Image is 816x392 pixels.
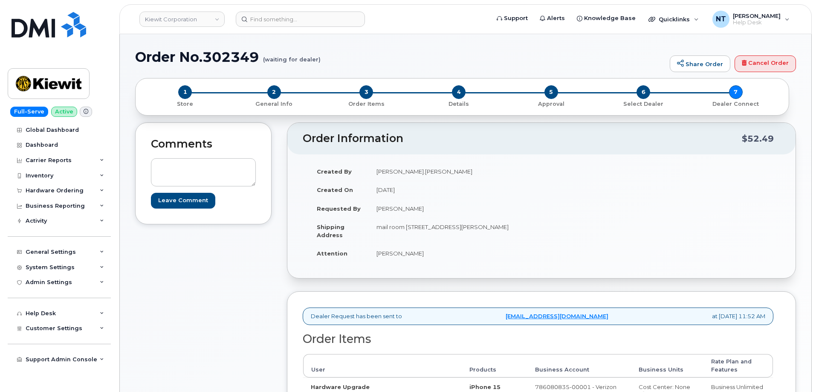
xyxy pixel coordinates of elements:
th: Business Account [527,354,631,377]
a: 4 Details [413,99,505,108]
strong: Created By [317,168,352,175]
a: 3 Order Items [320,99,413,108]
h2: Order Items [303,333,773,346]
a: Share Order [670,55,730,73]
strong: Attention [317,250,347,257]
div: Dealer Request has been sent to at [DATE] 11:52 AM [303,308,773,325]
strong: Created On [317,186,353,193]
p: Select Dealer [601,100,686,108]
h1: Order No.302349 [135,49,666,64]
span: 2 [267,85,281,99]
span: 6 [637,85,650,99]
small: (waiting for dealer) [263,49,321,63]
a: 1 Store [142,99,228,108]
th: User [303,354,462,377]
strong: Requested By [317,205,361,212]
span: 5 [544,85,558,99]
p: Store [146,100,225,108]
p: Details [416,100,502,108]
a: 6 Select Dealer [597,99,690,108]
p: Order Items [324,100,409,108]
span: 1 [178,85,192,99]
h2: Comments [151,138,256,150]
th: Rate Plan and Features [703,354,773,377]
h2: Order Information [303,133,742,145]
span: 3 [359,85,373,99]
td: [DATE] [369,180,535,199]
p: General Info [231,100,317,108]
a: [EMAIL_ADDRESS][DOMAIN_NAME] [506,312,608,320]
td: [PERSON_NAME] [369,199,535,218]
td: mail room [STREET_ADDRESS][PERSON_NAME] [369,218,535,244]
a: 5 Approval [505,99,597,108]
strong: Shipping Address [317,224,344,238]
th: Business Units [631,354,703,377]
span: 4 [452,85,466,99]
a: Cancel Order [735,55,796,73]
td: [PERSON_NAME] [369,244,535,263]
div: $52.49 [742,131,774,147]
p: Approval [508,100,594,108]
th: Products [462,354,527,377]
input: Leave Comment [151,193,215,209]
a: 2 General Info [228,99,321,108]
td: [PERSON_NAME].[PERSON_NAME] [369,162,535,181]
strong: Hardware Upgrade [311,383,370,390]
